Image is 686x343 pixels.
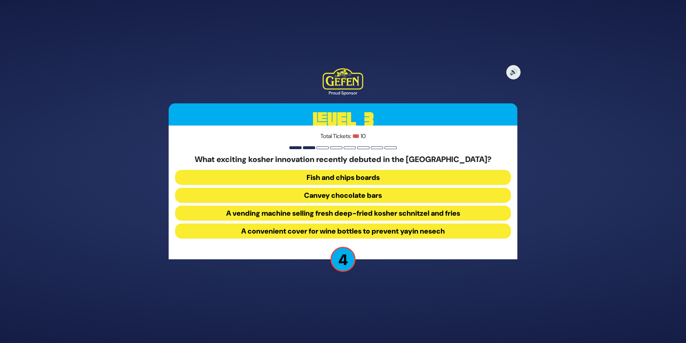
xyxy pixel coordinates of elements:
[175,206,511,221] button: A vending machine selling fresh deep-fried kosher schnitzel and fries
[175,188,511,203] button: Canvey chocolate bars
[323,90,363,96] div: Proud Sponsor
[323,68,363,90] img: Kedem
[169,103,517,136] h3: Level 3
[175,224,511,239] button: A convenient cover for wine bottles to prevent yayin nesech
[175,155,511,164] h5: What exciting kosher innovation recently debuted in the [GEOGRAPHIC_DATA]?
[506,65,521,79] button: 🔊
[175,170,511,185] button: Fish and chips boards
[330,247,356,272] p: 4
[175,132,511,141] p: Total Tickets: 🎟️ 10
